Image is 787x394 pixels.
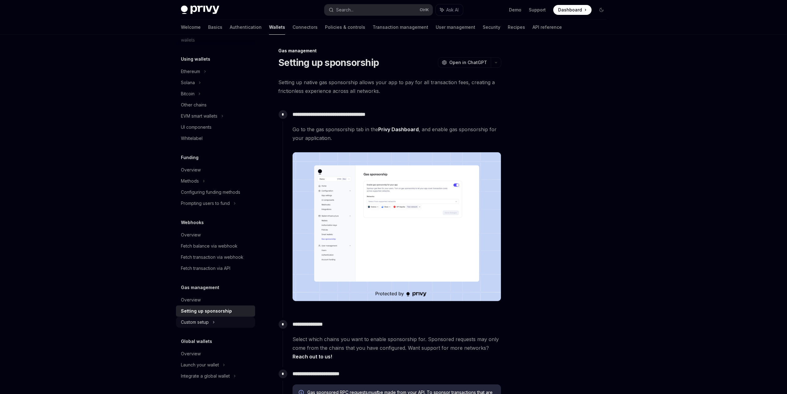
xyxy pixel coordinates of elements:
a: Configuring funding methods [176,187,255,198]
a: Transaction management [373,20,428,35]
span: Select which chains you want to enable sponsorship for. Sponsored requests may only come from the... [293,335,501,361]
a: Overview [176,164,255,175]
div: Gas management [278,48,501,54]
h5: Global wallets [181,338,212,345]
img: dark logo [181,6,219,14]
div: Configuring funding methods [181,188,240,196]
a: Support [529,7,546,13]
div: Integrate a global wallet [181,372,230,380]
div: Bitcoin [181,90,195,97]
a: User management [436,20,475,35]
div: Other chains [181,101,207,109]
h5: Webhooks [181,219,204,226]
a: Overview [176,229,255,240]
a: Basics [208,20,222,35]
span: Setting up native gas sponsorship allows your app to pay for all transaction fees, creating a fri... [278,78,501,95]
div: EVM smart wallets [181,112,217,120]
a: API reference [533,20,562,35]
span: Open in ChatGPT [449,59,487,66]
div: Overview [181,350,201,357]
h5: Gas management [181,284,219,291]
a: Reach out to us! [293,353,332,360]
a: Welcome [181,20,201,35]
a: Privy Dashboard [378,126,419,133]
span: Ctrl K [420,7,429,12]
a: Policies & controls [325,20,365,35]
div: Overview [181,296,201,304]
div: Overview [181,166,201,174]
a: Demo [509,7,521,13]
a: Security [483,20,500,35]
a: Fetch transaction via API [176,263,255,274]
a: UI components [176,122,255,133]
a: Wallets [269,20,285,35]
h1: Setting up sponsorship [278,57,379,68]
div: Fetch balance via webhook [181,242,237,250]
span: Dashboard [558,7,582,13]
div: Setting up sponsorship [181,307,232,315]
div: Solana [181,79,195,86]
div: Whitelabel [181,135,203,142]
div: Fetch transaction via webhook [181,253,243,261]
div: Search... [336,6,353,14]
a: Other chains [176,99,255,110]
div: Methods [181,177,199,185]
div: Custom setup [181,318,209,326]
img: images/gas-sponsorship.png [293,152,501,301]
a: Setting up sponsorship [176,305,255,317]
div: Ethereum [181,68,200,75]
div: Launch your wallet [181,361,219,369]
button: Open in ChatGPT [438,57,491,68]
a: Recipes [508,20,525,35]
div: Overview [181,231,201,239]
a: Connectors [293,20,318,35]
div: UI components [181,123,212,131]
h5: Using wallets [181,55,210,63]
button: Search...CtrlK [324,4,433,15]
a: Whitelabel [176,133,255,144]
a: Fetch transaction via webhook [176,252,255,263]
span: Ask AI [446,7,459,13]
button: Ask AI [436,4,463,15]
a: Overview [176,294,255,305]
a: Dashboard [553,5,592,15]
a: Fetch balance via webhook [176,240,255,252]
a: Authentication [230,20,262,35]
div: Fetch transaction via API [181,265,230,272]
a: Overview [176,348,255,359]
h5: Funding [181,154,199,161]
button: Toggle dark mode [597,5,606,15]
span: Go to the gas sponsorship tab in the , and enable gas sponsorship for your application. [293,125,501,142]
div: Prompting users to fund [181,200,230,207]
